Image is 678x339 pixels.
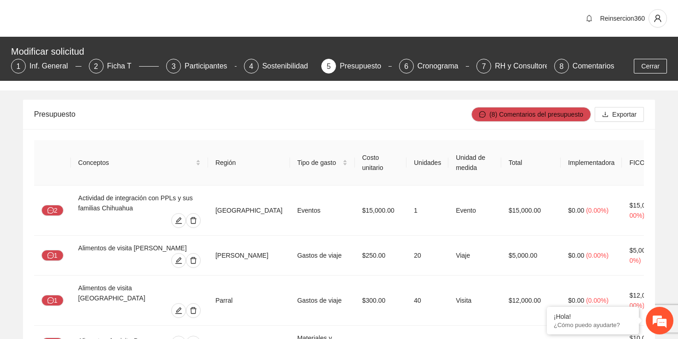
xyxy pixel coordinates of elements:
[171,253,186,268] button: edit
[448,186,501,236] td: Evento
[29,59,75,73] div: Inf. General
[186,253,201,268] button: delete
[290,140,355,186] th: Tipo de gasto
[208,186,290,236] td: [GEOGRAPHIC_DATA]
[406,236,448,276] td: 20
[568,207,584,214] span: $0.00
[47,252,54,260] span: message
[602,111,608,119] span: download
[78,193,201,213] div: Actividad de integración con PPLs y sus familias Chihuahua
[186,217,200,224] span: delete
[406,276,448,326] td: 40
[186,213,201,228] button: delete
[600,15,645,22] span: Reinsercion360
[501,276,561,326] td: $12,000.00
[355,140,407,186] th: Costo unitario
[406,186,448,236] td: 1
[448,236,501,276] td: Viaje
[186,257,200,264] span: delete
[41,295,64,306] button: message1
[554,59,614,73] div: 8Comentarios
[34,101,471,127] div: Presupuesto
[482,62,486,70] span: 7
[501,236,561,276] td: $5,000.00
[448,140,501,186] th: Unidad de medida
[495,59,560,73] div: RH y Consultores
[17,62,21,70] span: 1
[355,236,407,276] td: $250.00
[107,59,139,73] div: Ficha T
[78,158,194,168] span: Conceptos
[78,283,201,303] div: Alimentos de visita [GEOGRAPHIC_DATA]
[290,186,355,236] td: Eventos
[249,62,253,70] span: 4
[612,109,637,119] span: Exportar
[399,59,469,73] div: 6Cronograma
[559,62,563,70] span: 8
[568,297,584,304] span: $0.00
[89,59,159,73] div: 2Ficha T
[582,15,596,22] span: bell
[41,205,64,216] button: message2
[476,59,547,73] div: 7RH y Consultores
[185,59,235,73] div: Participantes
[47,207,54,215] span: message
[78,243,201,253] div: Alimentos de visita [PERSON_NAME]
[355,276,407,326] td: $300.00
[340,59,388,73] div: Presupuesto
[47,297,54,305] span: message
[172,257,185,264] span: edit
[186,307,200,314] span: delete
[471,107,591,122] button: message(8) Comentarios del presupuesto
[554,322,632,328] p: ¿Cómo puedo ayudarte?
[321,59,392,73] div: 5Presupuesto
[586,297,608,304] span: ( 0.00% )
[649,9,667,28] button: user
[166,59,237,73] div: 3Participantes
[641,61,660,71] span: Cerrar
[71,140,208,186] th: Conceptos
[171,213,186,228] button: edit
[172,307,185,314] span: edit
[448,276,501,326] td: Visita
[417,59,466,73] div: Cronograma
[501,140,561,186] th: Total
[629,202,661,209] span: $15,000.00
[489,109,583,119] span: (8) Comentarios del presupuesto
[406,140,448,186] th: Unidades
[573,59,614,73] div: Comentarios
[290,276,355,326] td: Gastos de viaje
[208,276,290,326] td: Parral
[244,59,314,73] div: 4Sostenibilidad
[94,62,98,70] span: 2
[208,236,290,276] td: [PERSON_NAME]
[297,158,341,168] span: Tipo de gasto
[586,207,608,214] span: ( 0.00% )
[290,236,355,276] td: Gastos de viaje
[582,11,597,26] button: bell
[404,62,408,70] span: 6
[262,59,316,73] div: Sostenibilidad
[41,250,64,261] button: message1
[355,186,407,236] td: $15,000.00
[634,59,667,73] button: Cerrar
[595,107,644,122] button: downloadExportar
[586,252,608,259] span: ( 0.00% )
[172,217,185,224] span: edit
[501,186,561,236] td: $15,000.00
[561,140,622,186] th: Implementadora
[11,59,81,73] div: 1Inf. General
[11,44,661,59] div: Modificar solicitud
[171,303,186,318] button: edit
[568,252,584,259] span: $0.00
[479,111,486,119] span: message
[629,292,661,299] span: $12,000.00
[649,14,666,23] span: user
[629,247,658,254] span: $5,000.00
[554,313,632,320] div: ¡Hola!
[172,62,176,70] span: 3
[327,62,331,70] span: 5
[186,303,201,318] button: delete
[208,140,290,186] th: Región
